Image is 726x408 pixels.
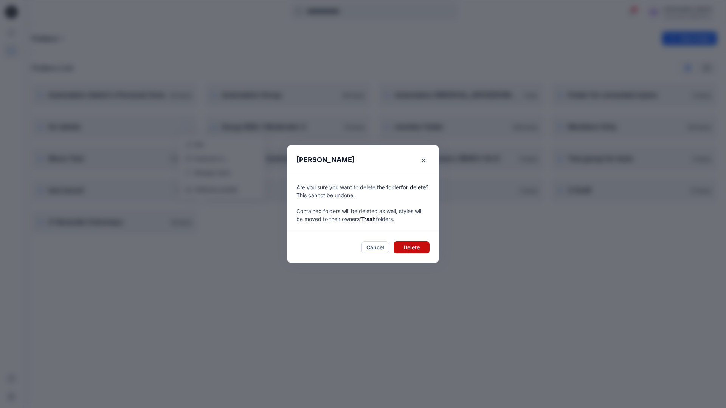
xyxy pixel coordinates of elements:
span: Trash [361,216,376,222]
span: for delete [401,184,426,190]
button: Cancel [361,241,389,253]
button: Close [417,155,430,167]
p: Are you sure you want to delete the folder ? This cannot be undone. Contained folders will be del... [296,183,430,223]
button: Delete [394,241,430,253]
header: [PERSON_NAME] [287,145,439,174]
